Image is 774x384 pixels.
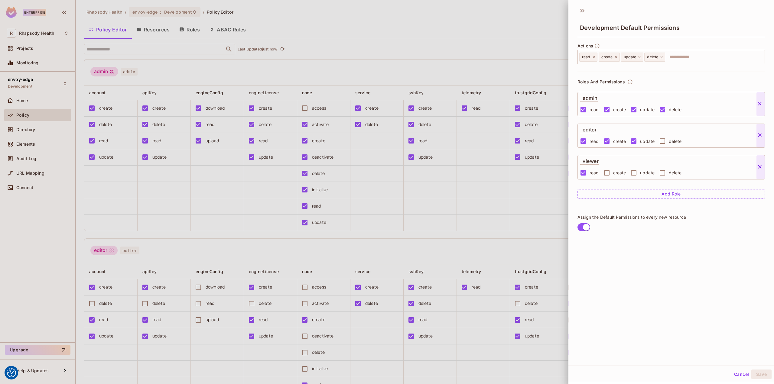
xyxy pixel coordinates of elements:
[579,53,597,62] div: read
[577,189,765,199] button: Add Role
[640,107,655,112] span: update
[580,24,680,31] span: Development Default Permissions
[624,55,636,60] span: update
[613,170,626,176] span: create
[590,138,599,144] span: read
[582,55,590,60] span: read
[590,107,599,112] span: read
[647,55,658,60] span: delete
[580,155,599,165] p: viewer
[7,368,16,377] img: Revisit consent button
[577,79,625,84] p: Roles And Permissions
[577,44,593,48] span: Actions
[751,369,772,379] button: Save
[580,124,597,133] p: editor
[580,92,598,102] p: admin
[7,368,16,377] button: Consent Preferences
[613,138,626,144] span: create
[599,53,620,62] div: create
[669,107,681,112] span: delete
[644,53,665,62] div: delete
[590,170,599,176] span: read
[640,170,655,176] span: update
[621,53,643,62] div: update
[640,138,655,144] span: update
[601,55,613,60] span: create
[669,170,681,176] span: delete
[732,369,751,379] button: Cancel
[577,215,686,220] span: Assign the Default Permissions to every new resource
[669,138,681,144] span: delete
[613,107,626,112] span: create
